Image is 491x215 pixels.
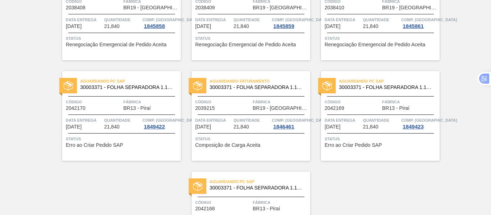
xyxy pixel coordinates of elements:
span: Comp. Carga [272,117,327,124]
span: BR13 - Piraí [253,206,280,211]
span: Aguardando PC SAP [210,178,310,185]
a: Comp. [GEOGRAPHIC_DATA]1849422 [142,117,179,130]
span: Status [195,35,308,42]
span: 30003371 - FOLHA SEPARADORA 1.175 mm x 980 mm; [210,185,304,191]
span: BR13 - Piraí [123,106,151,111]
div: 1849423 [401,124,425,130]
span: 26/10/2025 [66,24,82,29]
span: Aguardando PC SAP [80,78,181,85]
a: statusAguardando PC SAP30003371 - FOLHA SEPARADORA 1.175 mm x 980 mm;Código2042169FábricaBR13 - P... [310,71,440,161]
span: 2042168 [195,206,215,211]
span: 21,840 [234,24,249,29]
span: 2038409 [195,5,215,10]
span: Aguardando Faturamento [210,78,310,85]
span: Data entrega [325,117,361,124]
img: status [193,182,202,191]
a: Comp. [GEOGRAPHIC_DATA]1845859 [272,16,308,29]
span: Código [195,199,251,206]
span: Renegociação Emergencial de Pedido Aceita [195,42,296,47]
div: 1845861 [401,23,425,29]
span: 2038410 [325,5,344,10]
span: Renegociação Emergencial de Pedido Aceita [66,42,166,47]
div: 1846461 [272,124,295,130]
span: Quantidade [234,16,270,23]
span: Data entrega [325,16,361,23]
span: 21,840 [363,24,378,29]
span: Quantidade [363,16,400,23]
span: BR19 - Nova Rio [253,5,308,10]
span: 2039215 [195,106,215,111]
span: 05/11/2025 [325,124,340,130]
span: Data entrega [195,117,232,124]
span: Status [66,35,179,42]
span: Status [195,135,308,142]
span: Data entrega [66,16,102,23]
span: Renegociação Emergencial de Pedido Aceita [325,42,425,47]
span: 2042170 [66,106,86,111]
span: Código [325,98,380,106]
div: 1845858 [142,23,166,29]
span: Status [66,135,179,142]
span: Fábrica [382,98,438,106]
span: Fábrica [253,199,308,206]
div: 1845859 [272,23,295,29]
span: Fábrica [123,98,179,106]
span: Código [195,98,251,106]
a: statusAguardando Faturamento30003371 - FOLHA SEPARADORA 1.175 mm x 980 mm;Código2039215FábricaBR1... [181,71,310,161]
span: Data entrega [66,117,102,124]
a: Comp. [GEOGRAPHIC_DATA]1849423 [401,117,438,130]
span: 21,840 [363,124,378,130]
span: 05/11/2025 [195,124,211,130]
img: status [64,81,73,90]
a: Comp. [GEOGRAPHIC_DATA]1845861 [401,16,438,29]
span: 2038408 [66,5,86,10]
span: BR19 - Nova Rio [123,5,179,10]
span: Fábrica [253,98,308,106]
span: Erro ao Criar Pedido SAP [325,142,382,148]
span: BR19 - Nova Rio [253,106,308,111]
span: Quantidade [104,16,141,23]
span: BR13 - Piraí [382,106,409,111]
span: 31/10/2025 [66,124,82,130]
span: 21,840 [104,24,120,29]
span: Erro ao Criar Pedido SAP [66,142,123,148]
span: 27/10/2025 [195,24,211,29]
span: Quantidade [363,117,400,124]
span: 21,840 [104,124,120,130]
span: 30003371 - FOLHA SEPARADORA 1.175 mm x 980 mm; [80,85,175,90]
a: statusAguardando PC SAP30003371 - FOLHA SEPARADORA 1.175 mm x 980 mm;Código2042170FábricaBR13 - P... [51,71,181,161]
span: Data entrega [195,16,232,23]
span: BR19 - Nova Rio [382,5,438,10]
span: 21,840 [234,124,249,130]
span: Comp. Carga [401,16,457,23]
img: status [322,81,332,90]
span: 30003371 - FOLHA SEPARADORA 1.175 mm x 980 mm; [210,85,304,90]
span: Status [325,35,438,42]
span: Status [325,135,438,142]
img: status [193,81,202,90]
span: Quantidade [104,117,141,124]
span: 2042169 [325,106,344,111]
span: 30003371 - FOLHA SEPARADORA 1.175 mm x 980 mm; [339,85,434,90]
span: 31/10/2025 [325,24,340,29]
span: Comp. Carga [401,117,457,124]
a: Comp. [GEOGRAPHIC_DATA]1845858 [142,16,179,29]
span: Comp. Carga [142,16,198,23]
span: Aguardando PC SAP [339,78,440,85]
a: Comp. [GEOGRAPHIC_DATA]1846461 [272,117,308,130]
span: Composição de Carga Aceita [195,142,260,148]
span: Quantidade [234,117,270,124]
div: 1849422 [142,124,166,130]
span: Comp. Carga [142,117,198,124]
span: Comp. Carga [272,16,327,23]
span: Código [66,98,121,106]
